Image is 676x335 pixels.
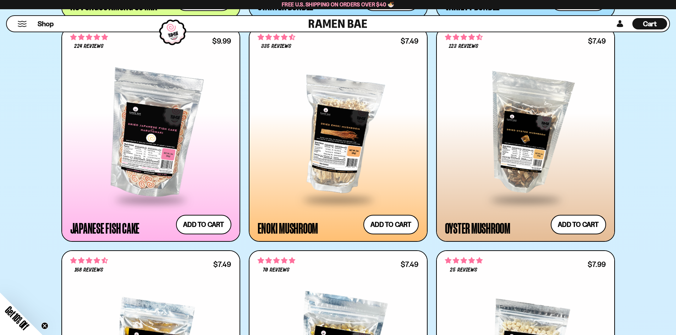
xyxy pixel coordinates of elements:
div: $7.99 [588,261,606,268]
span: 168 reviews [75,267,103,273]
a: Shop [38,18,54,29]
div: Japanese Fish Cake [70,222,140,234]
button: Close teaser [41,322,48,329]
span: 25 reviews [450,267,477,273]
span: 4.73 stars [70,256,108,265]
span: 4.80 stars [445,256,483,265]
span: 4.90 stars [258,256,295,265]
button: Add to cart [551,215,606,234]
span: Shop [38,19,54,29]
div: Oyster Mushroom [445,222,510,234]
span: 70 reviews [263,267,289,273]
span: 335 reviews [261,44,291,49]
a: 4.76 stars 224 reviews $9.99 Japanese Fish Cake Add to cart [61,27,240,242]
div: $9.99 [212,38,231,44]
span: Get 10% Off [3,304,31,332]
div: Enoki Mushroom [258,222,318,234]
a: 4.69 stars 123 reviews $7.49 Oyster Mushroom Add to cart [436,27,615,242]
span: Free U.S. Shipping on Orders over $40 🍜 [282,1,394,8]
div: $7.49 [401,261,418,268]
div: $7.49 [213,261,231,268]
button: Mobile Menu Trigger [17,21,27,27]
button: Add to cart [176,215,231,234]
a: Cart [632,16,667,32]
span: 123 reviews [449,44,478,49]
button: Add to cart [363,215,419,234]
a: 4.53 stars 335 reviews $7.49 Enoki Mushroom Add to cart [249,27,428,242]
div: $7.49 [401,38,418,44]
span: 224 reviews [74,44,104,49]
div: $7.49 [588,38,606,44]
span: Cart [643,19,657,28]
